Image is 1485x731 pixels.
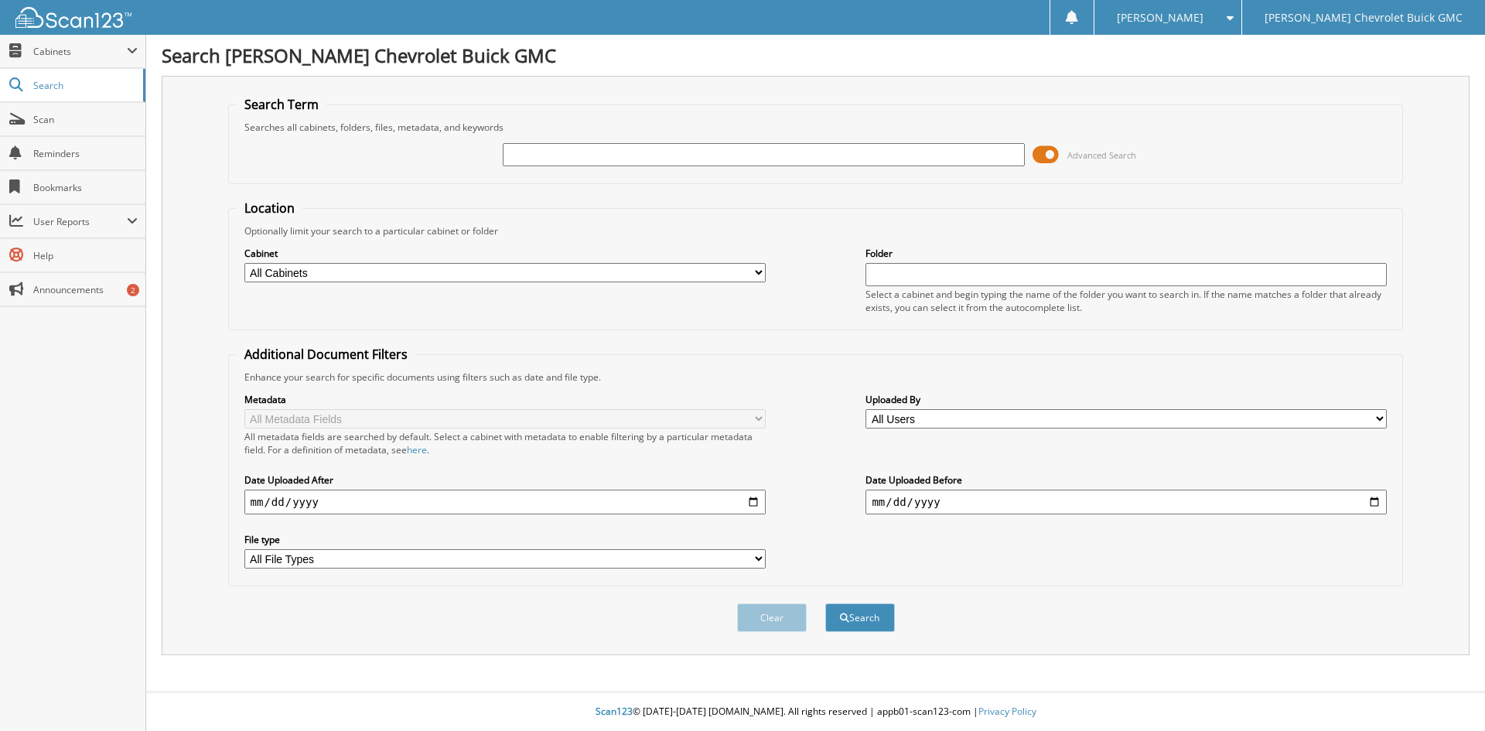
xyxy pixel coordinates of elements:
[162,43,1470,68] h1: Search [PERSON_NAME] Chevrolet Buick GMC
[1117,13,1203,22] span: [PERSON_NAME]
[737,603,807,632] button: Clear
[33,45,127,58] span: Cabinets
[237,224,1395,237] div: Optionally limit your search to a particular cabinet or folder
[237,371,1395,384] div: Enhance your search for specific documents using filters such as date and file type.
[865,247,1387,260] label: Folder
[865,393,1387,406] label: Uploaded By
[244,533,766,546] label: File type
[33,147,138,160] span: Reminders
[33,215,127,228] span: User Reports
[33,249,138,262] span: Help
[1265,13,1463,22] span: [PERSON_NAME] Chevrolet Buick GMC
[596,705,633,718] span: Scan123
[33,79,135,92] span: Search
[244,490,766,514] input: start
[407,443,427,456] a: here
[865,473,1387,487] label: Date Uploaded Before
[33,113,138,126] span: Scan
[244,247,766,260] label: Cabinet
[237,200,302,217] legend: Location
[244,430,766,456] div: All metadata fields are searched by default. Select a cabinet with metadata to enable filtering b...
[33,283,138,296] span: Announcements
[15,7,131,28] img: scan123-logo-white.svg
[865,490,1387,514] input: end
[244,473,766,487] label: Date Uploaded After
[237,121,1395,134] div: Searches all cabinets, folders, files, metadata, and keywords
[1067,149,1136,161] span: Advanced Search
[244,393,766,406] label: Metadata
[978,705,1036,718] a: Privacy Policy
[865,288,1387,314] div: Select a cabinet and begin typing the name of the folder you want to search in. If the name match...
[127,284,139,296] div: 2
[33,181,138,194] span: Bookmarks
[237,346,415,363] legend: Additional Document Filters
[146,693,1485,731] div: © [DATE]-[DATE] [DOMAIN_NAME]. All rights reserved | appb01-scan123-com |
[237,96,326,113] legend: Search Term
[825,603,895,632] button: Search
